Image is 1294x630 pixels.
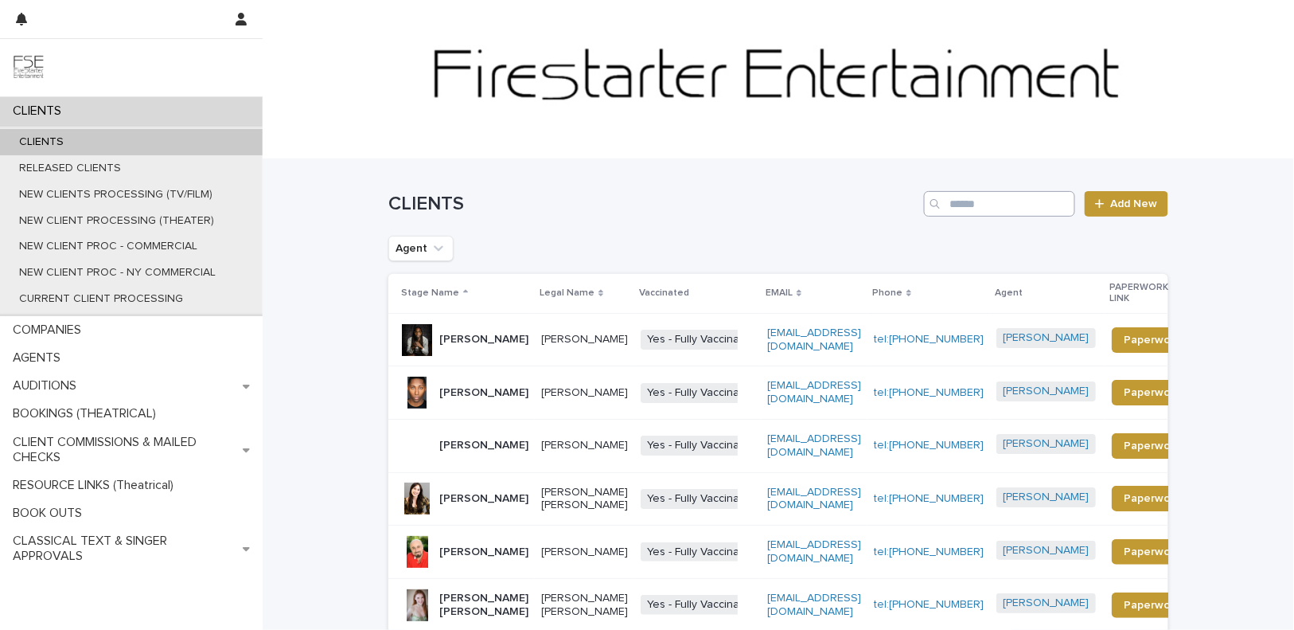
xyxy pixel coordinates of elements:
[1124,440,1181,452] span: Paperwork
[872,284,902,302] p: Phone
[541,486,628,513] p: [PERSON_NAME] [PERSON_NAME]
[541,333,628,346] p: [PERSON_NAME]
[924,191,1075,217] input: Search
[6,435,243,465] p: CLIENT COMMISSIONS & MAILED CHECKS
[639,284,689,302] p: Vaccinated
[388,419,1219,472] tr: [PERSON_NAME][PERSON_NAME]Yes - Fully Vaccinated[EMAIL_ADDRESS][DOMAIN_NAME]tel:[PHONE_NUMBER][PE...
[6,350,73,366] p: AGENTS
[13,52,45,84] img: 9JgRvJ3ETPGCJDhvPVA5
[388,236,454,261] button: Agent
[641,436,762,456] span: Yes - Fully Vaccinated
[1003,331,1089,345] a: [PERSON_NAME]
[874,493,984,504] a: tel:[PHONE_NUMBER]
[1124,387,1181,398] span: Paperwork
[388,193,918,216] h1: CLIENTS
[995,284,1023,302] p: Agent
[641,595,762,615] span: Yes - Fully Vaccinated
[1112,380,1194,405] a: Paperwork
[6,323,94,338] p: COMPANIES
[1112,327,1194,353] a: Paperwork
[541,386,628,400] p: [PERSON_NAME]
[1124,546,1181,558] span: Paperwork
[439,492,528,506] p: [PERSON_NAME]
[541,592,628,619] p: [PERSON_NAME] [PERSON_NAME]
[388,526,1219,579] tr: [PERSON_NAME][PERSON_NAME]Yes - Fully Vaccinated[EMAIL_ADDRESS][DOMAIN_NAME]tel:[PHONE_NUMBER][PE...
[439,439,528,452] p: [PERSON_NAME]
[874,334,984,345] a: tel:[PHONE_NUMBER]
[1003,385,1089,398] a: [PERSON_NAME]
[767,487,861,511] a: [EMAIL_ADDRESS][DOMAIN_NAME]
[439,546,528,559] p: [PERSON_NAME]
[1003,597,1089,610] a: [PERSON_NAME]
[388,313,1219,366] tr: [PERSON_NAME][PERSON_NAME]Yes - Fully Vaccinated[EMAIL_ADDRESS][DOMAIN_NAME]tel:[PHONE_NUMBER][PE...
[641,330,762,350] span: Yes - Fully Vaccinated
[1003,491,1089,504] a: [PERSON_NAME]
[1124,335,1181,346] span: Paperwork
[1003,437,1089,451] a: [PERSON_NAME]
[1112,539,1194,565] a: Paperwork
[6,135,76,149] p: CLIENTS
[641,542,762,562] span: Yes - Fully Vaccinated
[641,489,762,509] span: Yes - Fully Vaccinated
[767,433,861,458] a: [EMAIL_ADDRESS][DOMAIN_NAME]
[767,380,861,405] a: [EMAIL_ADDRESS][DOMAIN_NAME]
[767,539,861,564] a: [EMAIL_ADDRESS][DOMAIN_NAME]
[6,506,95,521] p: BOOK OUTS
[1112,593,1194,618] a: Paperwork
[540,284,594,302] p: Legal Name
[1111,198,1158,209] span: Add New
[388,366,1219,420] tr: [PERSON_NAME][PERSON_NAME]Yes - Fully Vaccinated[EMAIL_ADDRESS][DOMAIN_NAME]tel:[PHONE_NUMBER][PE...
[388,472,1219,526] tr: [PERSON_NAME][PERSON_NAME] [PERSON_NAME]Yes - Fully Vaccinated[EMAIL_ADDRESS][DOMAIN_NAME]tel:[PH...
[641,383,762,403] span: Yes - Fully Vaccinated
[6,188,225,202] p: NEW CLIENTS PROCESSING (TV/FILM)
[874,387,984,398] a: tel:[PHONE_NUMBER]
[6,378,89,393] p: AUDITIONS
[439,333,528,346] p: [PERSON_NAME]
[767,327,861,352] a: [EMAIL_ADDRESS][DOMAIN_NAME]
[1085,191,1168,217] a: Add New
[6,478,186,493] p: RESOURCE LINKS (Theatrical)
[541,546,628,559] p: [PERSON_NAME]
[767,593,861,617] a: [EMAIL_ADDRESS][DOMAIN_NAME]
[1003,544,1089,558] a: [PERSON_NAME]
[6,214,227,228] p: NEW CLIENT PROCESSING (THEATER)
[1124,600,1181,611] span: Paperwork
[1112,433,1194,459] a: Paperwork
[6,162,134,175] p: RELEASED CLIENTS
[874,440,984,451] a: tel:[PHONE_NUMBER]
[6,406,169,421] p: BOOKINGS (THEATRICAL)
[401,284,459,302] p: Stage Name
[541,439,628,452] p: [PERSON_NAME]
[439,592,528,619] p: [PERSON_NAME] [PERSON_NAME]
[439,386,528,400] p: [PERSON_NAME]
[1110,279,1185,308] p: PAPERWORK LINK
[6,266,228,280] p: NEW CLIENT PROC - NY COMMERCIAL
[1112,486,1194,511] a: Paperwork
[6,104,74,119] p: CLIENTS
[6,292,196,306] p: CURRENT CLIENT PROCESSING
[1124,493,1181,504] span: Paperwork
[874,599,984,610] a: tel:[PHONE_NUMBER]
[6,534,243,564] p: CLASSICAL TEXT & SINGER APPROVALS
[874,546,984,558] a: tel:[PHONE_NUMBER]
[766,284,793,302] p: EMAIL
[6,240,210,253] p: NEW CLIENT PROC - COMMERCIAL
